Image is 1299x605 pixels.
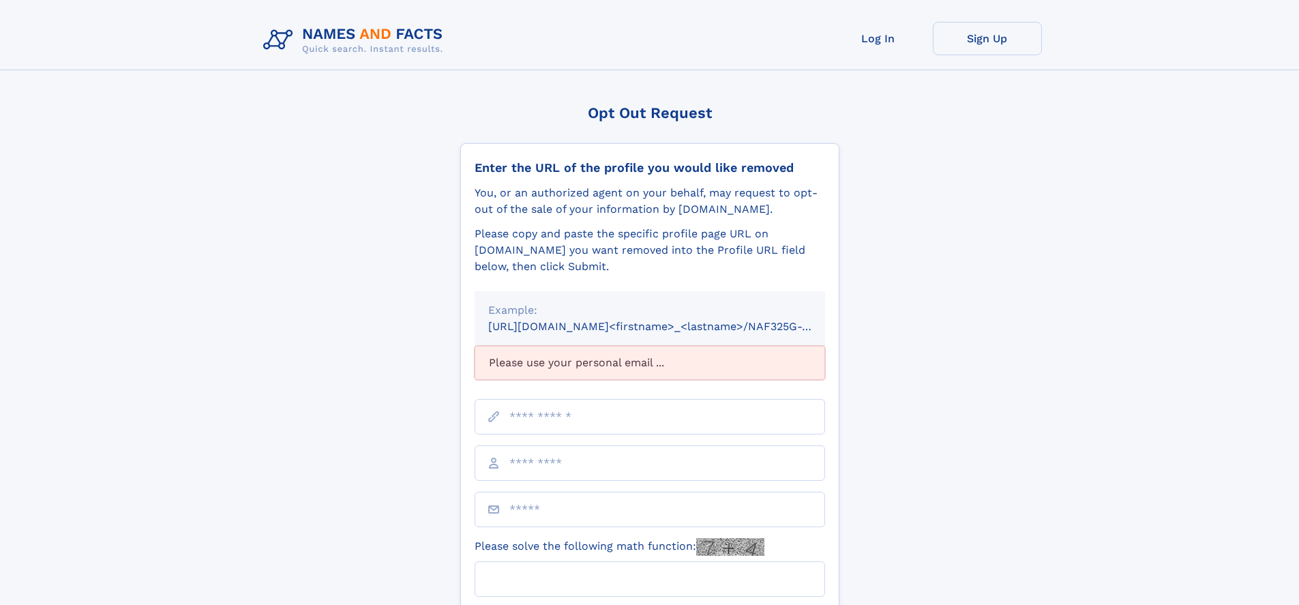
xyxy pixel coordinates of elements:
div: Please use your personal email ... [475,346,825,380]
div: Opt Out Request [460,104,839,121]
a: Sign Up [933,22,1042,55]
label: Please solve the following math function: [475,538,764,556]
div: You, or an authorized agent on your behalf, may request to opt-out of the sale of your informatio... [475,185,825,218]
div: Enter the URL of the profile you would like removed [475,160,825,175]
div: Example: [488,302,811,319]
a: Log In [824,22,933,55]
img: Logo Names and Facts [258,22,454,59]
small: [URL][DOMAIN_NAME]<firstname>_<lastname>/NAF325G-xxxxxxxx [488,320,851,333]
div: Please copy and paste the specific profile page URL on [DOMAIN_NAME] you want removed into the Pr... [475,226,825,275]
